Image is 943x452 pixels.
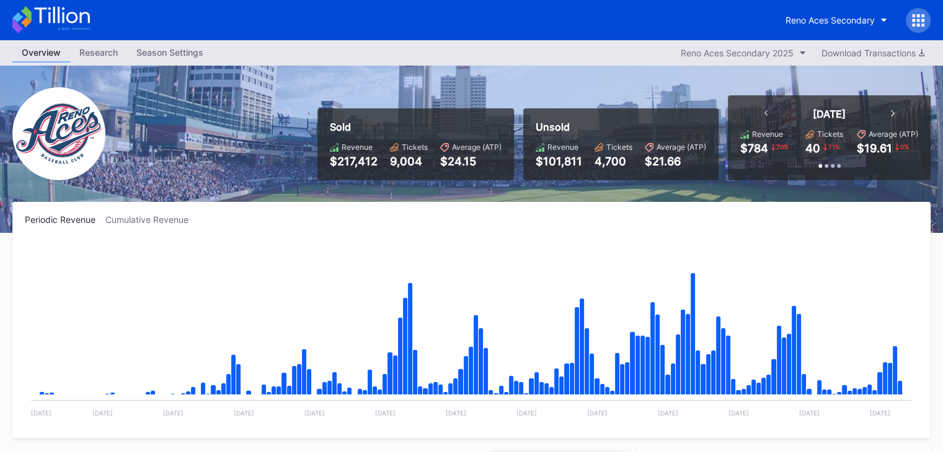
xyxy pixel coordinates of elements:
[31,409,51,417] text: [DATE]
[12,43,70,63] a: Overview
[330,155,378,168] div: $217,412
[645,155,706,168] div: $21.66
[827,142,841,152] div: 71 %
[813,108,846,120] div: [DATE]
[25,240,918,426] svg: Chart title
[12,87,105,180] img: RenoAces.png
[127,43,213,61] div: Season Settings
[817,129,843,139] div: Tickets
[92,409,113,417] text: [DATE]
[446,409,466,417] text: [DATE]
[547,142,578,152] div: Revenue
[899,142,910,152] div: 0 %
[25,214,105,225] div: Periodic Revenue
[869,129,918,139] div: Average (ATP)
[536,155,582,168] div: $101,811
[587,409,608,417] text: [DATE]
[402,142,428,152] div: Tickets
[799,409,820,417] text: [DATE]
[776,9,897,32] button: Reno Aces Secondary
[857,142,892,155] div: $19.61
[105,214,198,225] div: Cumulative Revenue
[752,129,783,139] div: Revenue
[440,155,502,168] div: $24.15
[606,142,632,152] div: Tickets
[536,121,706,133] div: Unsold
[595,155,632,168] div: 4,700
[304,409,325,417] text: [DATE]
[375,409,396,417] text: [DATE]
[815,45,931,61] button: Download Transactions
[657,142,706,152] div: Average (ATP)
[805,142,820,155] div: 40
[675,45,812,61] button: Reno Aces Secondary 2025
[775,142,790,152] div: 70 %
[658,409,678,417] text: [DATE]
[127,43,213,63] a: Season Settings
[234,409,254,417] text: [DATE]
[786,15,875,25] div: Reno Aces Secondary
[390,155,428,168] div: 9,004
[728,409,749,417] text: [DATE]
[681,48,794,58] div: Reno Aces Secondary 2025
[516,409,537,417] text: [DATE]
[330,121,502,133] div: Sold
[70,43,127,61] div: Research
[163,409,184,417] text: [DATE]
[821,48,924,58] div: Download Transactions
[452,142,502,152] div: Average (ATP)
[870,409,890,417] text: [DATE]
[740,142,768,155] div: $784
[70,43,127,63] a: Research
[342,142,373,152] div: Revenue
